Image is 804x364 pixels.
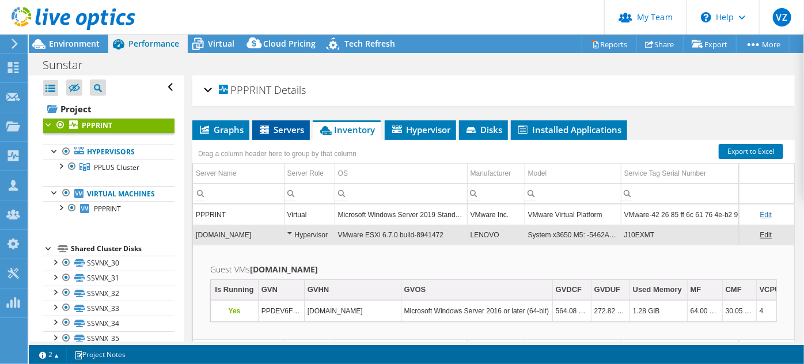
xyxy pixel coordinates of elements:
div: CMF [726,283,742,297]
a: SSVNX_34 [43,316,175,331]
span: Cloud Pricing [263,38,316,49]
h2: Guest VMs [210,263,777,276]
span: Details [274,83,306,97]
td: Column GVDUF, Value 272.82 GiB [591,301,629,321]
a: Virtual Machines [43,186,175,201]
span: PPLUS Cluster [94,162,139,172]
div: MF [691,283,701,297]
a: Edit [760,211,772,219]
div: Virtual [287,208,332,222]
td: Server Name Column [193,164,284,184]
td: Column OS, Value Microsoft Windows Server 2019 Standard [335,204,467,225]
div: GVDUF [594,283,621,297]
td: Column Model, Value VMware Virtual Platform [525,204,621,225]
td: GVOS Column [401,280,552,300]
div: Server Role [287,166,324,180]
a: More [736,35,790,53]
a: SSVNX_33 [43,301,175,316]
td: Column Service Tag Serial Number, Filter cell [621,183,799,203]
div: OS [338,166,348,180]
td: GVDUF Column [591,280,629,300]
span: Inventory [318,124,375,135]
a: Hypervisors [43,145,175,160]
span: Disks [465,124,502,135]
span: PPPRINT [219,85,271,96]
div: Data grid [210,279,777,322]
td: OS Column [335,164,467,184]
div: GVHN [308,283,329,297]
td: Column Server Name, Value ppvmhost3.sunstarems.com [193,225,284,245]
span: VZ [773,8,791,26]
a: SSVNX_35 [43,331,175,346]
div: GVDCF [556,283,582,297]
span: Virtual [208,38,234,49]
td: Column Server Name, Filter cell [193,183,284,203]
a: SSVNX_32 [43,286,175,301]
a: PPLUS Cluster [43,160,175,175]
td: CMF Column [722,280,756,300]
td: Column Manufacturer, Filter cell [467,183,525,203]
div: Service Tag Serial Number [624,166,707,180]
span: Environment [49,38,100,49]
td: Column Server Name, Value PPPRINT [193,204,284,225]
h1: Sunstar [37,59,101,71]
td: Service Tag Serial Number Column [621,164,799,184]
td: Column Service Tag Serial Number, Value VMware-42 26 85 ff 6c 61 76 4e-b2 9c 27 1e 4e 3c ba 54 [621,204,799,225]
a: SSVNX_31 [43,271,175,286]
a: Project Notes [66,347,134,362]
a: PPPRINT [43,201,175,216]
div: VCPU [760,283,780,297]
td: Is Running Column [211,280,258,300]
td: Column GVN, Value PPDEV6F-RN [258,301,304,321]
a: 2 [31,347,67,362]
td: Column MF, Value 64.00 GiB [687,301,722,321]
td: Column OS, Value VMware ESXi 6.7.0 build-8941472 [335,225,467,245]
td: Column Service Tag Serial Number, Value J10EXMT [621,225,799,245]
td: Column OS, Filter cell [335,183,467,203]
td: Column Used Memory, Value 1.28 GiB [629,301,687,321]
a: SSVNX_30 [43,256,175,271]
td: Used Memory Column [629,280,687,300]
td: Column Manufacturer, Value LENOVO [467,225,525,245]
a: Edit [760,231,772,239]
a: Export [683,35,737,53]
td: Server Role Column [284,164,335,184]
a: Project [43,100,175,118]
div: GVN [261,283,278,297]
td: Column Server Role, Value Hypervisor [284,225,335,245]
div: Is Running [215,283,253,297]
td: Manufacturer Column [467,164,525,184]
td: Column Model, Filter cell [525,183,621,203]
td: Column Server Role, Filter cell [284,183,335,203]
span: PPPRINT [94,204,121,214]
span: Servers [258,124,304,135]
td: MF Column [687,280,722,300]
span: Graphs [198,124,244,135]
td: Model Column [525,164,621,184]
span: Hypervisor [390,124,450,135]
td: GVHN Column [304,280,401,300]
b: [DOMAIN_NAME] [250,264,318,275]
span: Tech Refresh [344,38,395,49]
td: Column Model, Value System x3650 M5: -5462AC1- [525,225,621,245]
div: Drag a column header here to group by that column [195,146,359,162]
span: Installed Applications [517,124,621,135]
svg: \n [701,12,711,22]
td: Column GVOS, Value Microsoft Windows Server 2016 or later (64-bit) [401,301,552,321]
td: Column Is Running, Value Yes [211,301,258,321]
a: PPPRINT [43,118,175,133]
b: PPPRINT [82,120,112,130]
p: Yes [214,304,255,318]
div: Server Name [196,166,237,180]
a: Export to Excel [719,144,783,159]
td: Column GVHN, Value PPDEV6F-RN.sunstarems.com [304,301,401,321]
div: Shared Cluster Disks [71,242,175,256]
td: Column Server Role, Value Virtual [284,204,335,225]
td: Column VCPU, Value 4 [756,301,784,321]
td: Column GVDCF, Value 564.08 GiB [552,301,591,321]
div: Used Memory [633,283,682,297]
div: Hypervisor [287,228,332,242]
div: Model [528,166,547,180]
td: VCPU Column [756,280,784,300]
span: Performance [128,38,179,49]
